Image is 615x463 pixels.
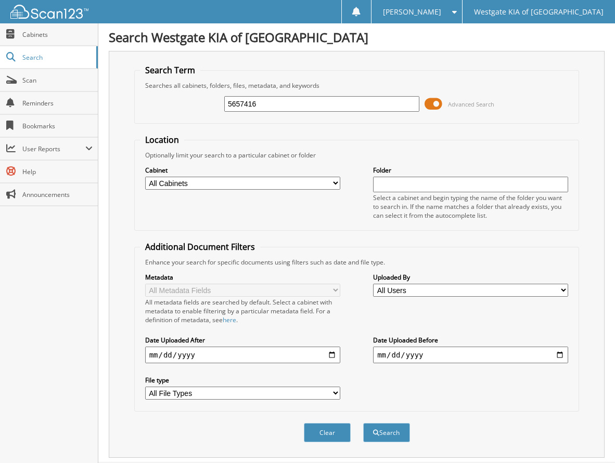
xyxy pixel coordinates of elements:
[373,347,568,363] input: end
[140,258,574,267] div: Enhance your search for specific documents using filters such as date and file type.
[140,241,260,253] legend: Additional Document Filters
[109,29,605,46] h1: Search Westgate KIA of [GEOGRAPHIC_DATA]
[145,336,340,345] label: Date Uploaded After
[22,122,93,130] span: Bookmarks
[373,336,568,345] label: Date Uploaded Before
[140,64,200,76] legend: Search Term
[22,144,85,153] span: User Reports
[373,273,568,282] label: Uploaded By
[10,5,88,19] img: scan123-logo-white.svg
[448,100,494,108] span: Advanced Search
[145,273,340,282] label: Metadata
[383,9,441,15] span: [PERSON_NAME]
[363,423,410,442] button: Search
[563,413,615,463] iframe: Chat Widget
[140,134,184,145] legend: Location
[145,347,340,363] input: start
[145,376,340,385] label: File type
[22,76,93,85] span: Scan
[373,166,568,175] label: Folder
[22,190,93,199] span: Announcements
[474,9,604,15] span: Westgate KIA of [GEOGRAPHIC_DATA]
[22,53,91,62] span: Search
[140,151,574,160] div: Optionally limit your search to a particular cabinet or folder
[223,315,236,324] a: here
[22,167,93,176] span: Help
[145,298,340,324] div: All metadata fields are searched by default. Select a cabinet with metadata to enable filtering b...
[140,81,574,90] div: Searches all cabinets, folders, files, metadata, and keywords
[145,166,340,175] label: Cabinet
[22,99,93,108] span: Reminders
[304,423,351,442] button: Clear
[373,193,568,220] div: Select a cabinet and begin typing the name of the folder you want to search in. If the name match...
[22,30,93,39] span: Cabinets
